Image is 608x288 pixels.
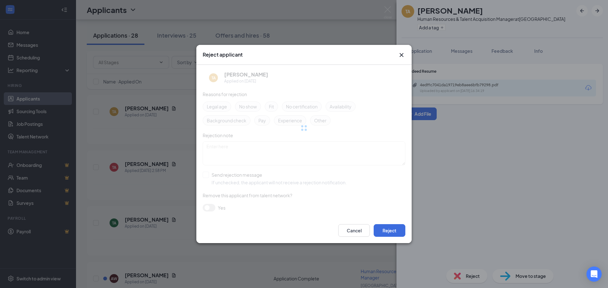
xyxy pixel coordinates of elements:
svg: Cross [398,51,405,59]
div: Open Intercom Messenger [586,267,602,282]
button: Cancel [338,224,370,237]
button: Close [398,51,405,59]
button: Reject [374,224,405,237]
h3: Reject applicant [203,51,243,58]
